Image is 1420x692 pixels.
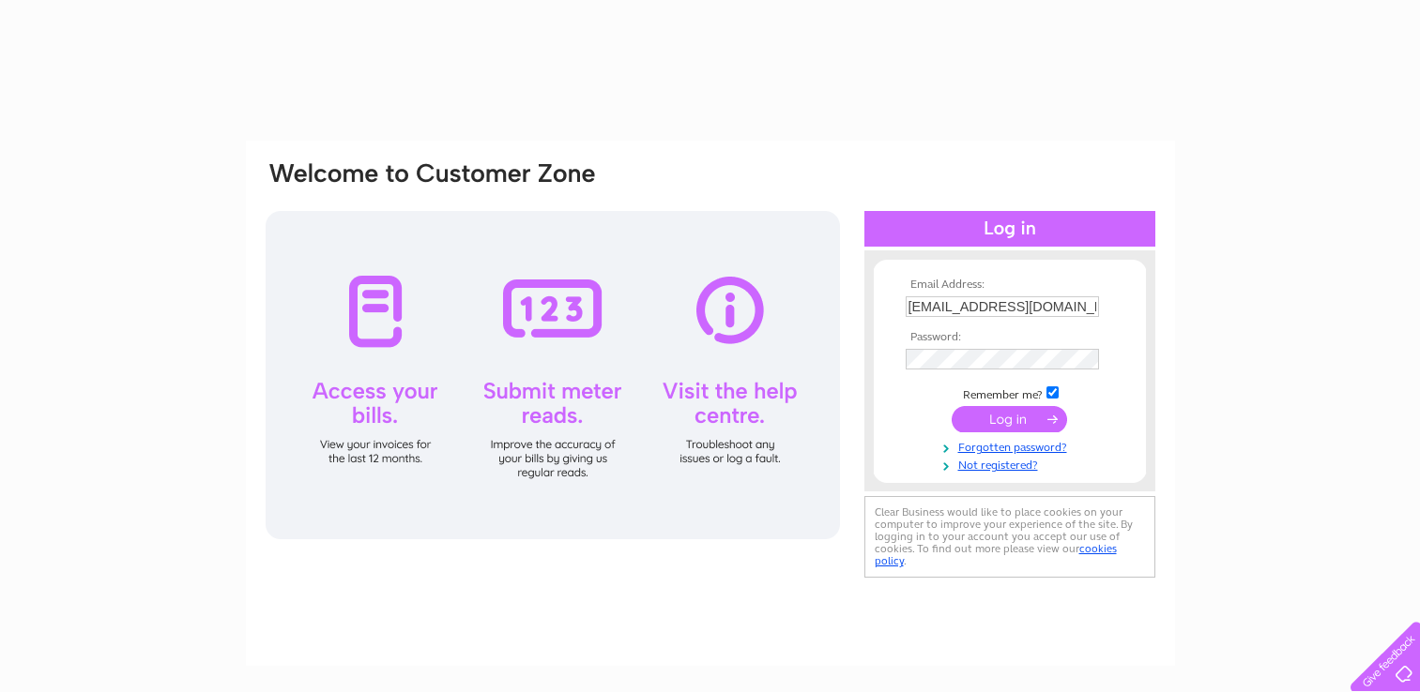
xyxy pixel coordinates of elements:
a: Not registered? [906,455,1119,473]
th: Email Address: [901,278,1119,292]
th: Password: [901,331,1119,344]
a: cookies policy [875,542,1117,567]
a: Forgotten password? [906,437,1119,455]
input: Submit [952,406,1067,432]
td: Remember me? [901,384,1119,402]
div: Clear Business would like to place cookies on your computer to improve your experience of the sit... [864,496,1155,578]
